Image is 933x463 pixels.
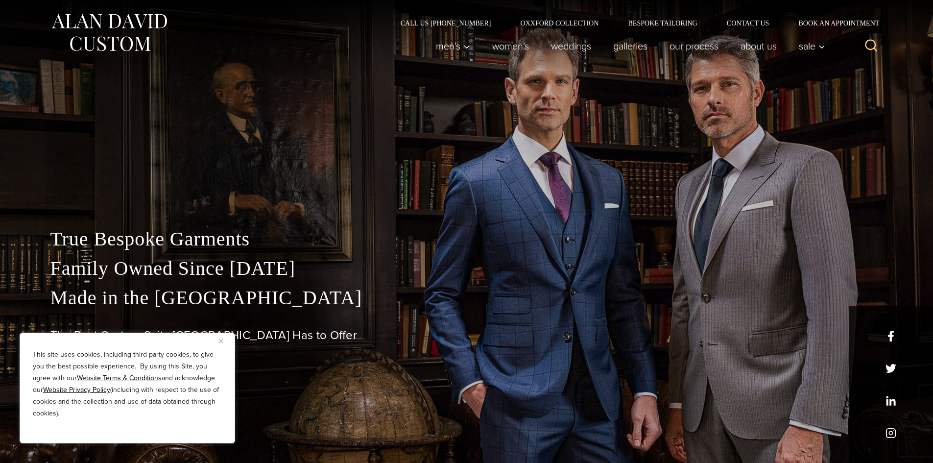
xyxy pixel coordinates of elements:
a: Book an Appointment [784,20,883,26]
a: Bespoke Tailoring [613,20,712,26]
span: Men’s [436,41,470,51]
img: Alan David Custom [50,11,168,54]
a: Galleries [602,36,658,56]
p: This site uses cookies, including third party cookies, to give you the best possible experience. ... [33,349,222,419]
a: Website Privacy Policy [43,385,110,395]
a: Contact Us [712,20,784,26]
button: Close [219,335,231,347]
a: Women’s [481,36,540,56]
span: Sale [799,41,825,51]
a: weddings [540,36,602,56]
p: True Bespoke Garments Family Owned Since [DATE] Made in the [GEOGRAPHIC_DATA] [50,224,883,313]
h1: The Best Custom Suits [GEOGRAPHIC_DATA] Has to Offer [50,328,883,342]
a: Call Us [PHONE_NUMBER] [386,20,506,26]
a: Our Process [658,36,729,56]
a: Oxxford Collection [505,20,613,26]
a: About Us [729,36,788,56]
img: Close [219,339,223,343]
button: View Search Form [860,34,883,58]
nav: Primary Navigation [425,36,830,56]
nav: Secondary Navigation [386,20,883,26]
a: Website Terms & Conditions [77,373,162,383]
